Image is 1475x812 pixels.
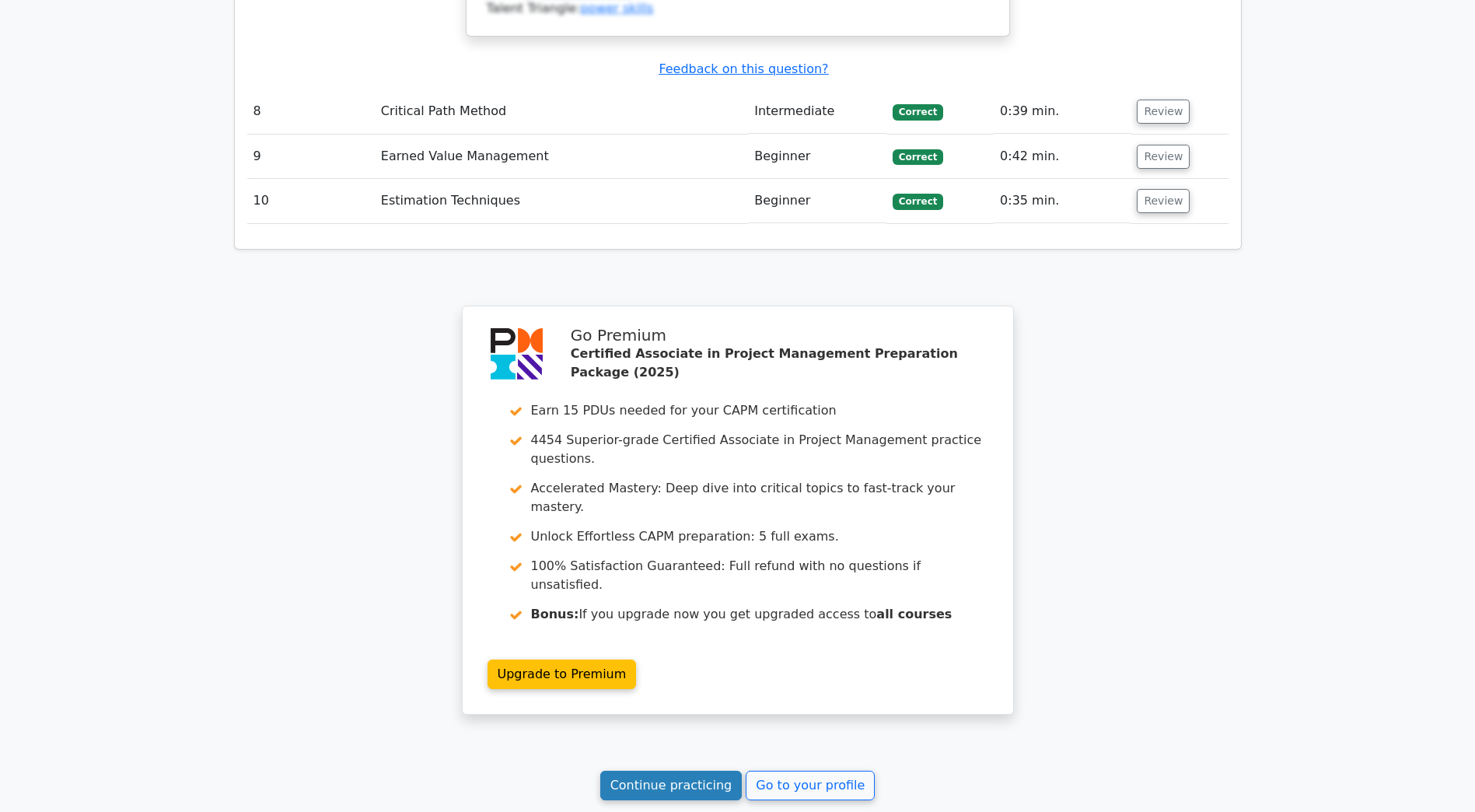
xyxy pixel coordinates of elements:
[748,179,886,223] td: Beginner
[659,61,828,76] a: Feedback on this question?
[375,179,748,223] td: Estimation Techniques
[580,1,653,16] a: power skills
[746,771,875,800] a: Go to your profile
[994,135,1131,179] td: 0:42 min.
[1137,189,1190,213] button: Review
[1137,145,1190,169] button: Review
[994,179,1131,223] td: 0:35 min.
[893,194,943,209] span: Correct
[488,660,637,689] a: Upgrade to Premium
[748,135,886,179] td: Beginner
[1137,100,1190,124] button: Review
[748,89,886,134] td: Intermediate
[893,149,943,165] span: Correct
[600,771,743,800] a: Continue practicing
[247,179,375,223] td: 10
[247,135,375,179] td: 9
[994,89,1131,134] td: 0:39 min.
[247,89,375,134] td: 8
[893,104,943,120] span: Correct
[375,135,748,179] td: Earned Value Management
[375,89,748,134] td: Critical Path Method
